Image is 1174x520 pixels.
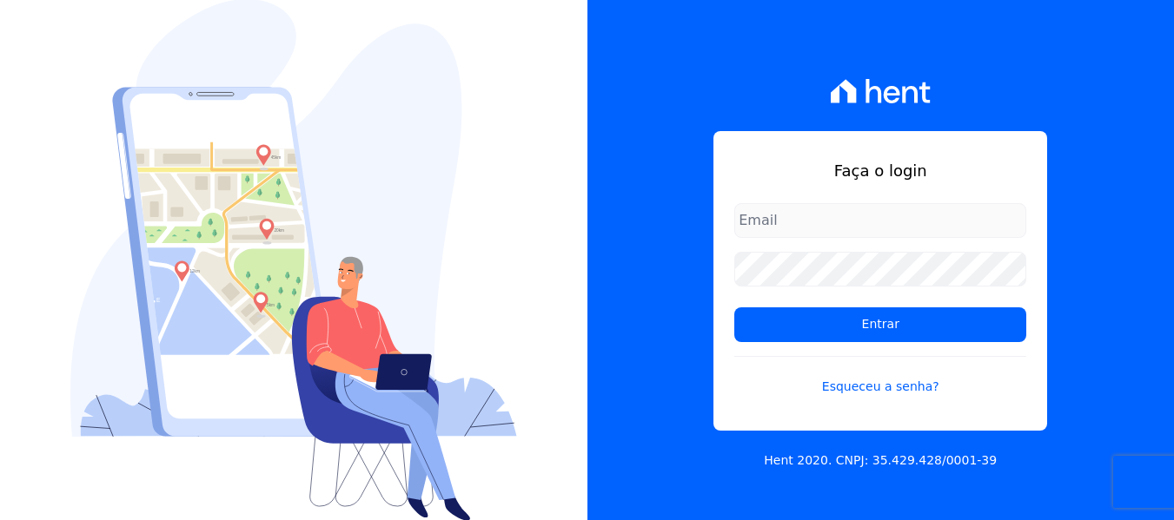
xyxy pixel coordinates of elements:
input: Email [734,203,1026,238]
p: Hent 2020. CNPJ: 35.429.428/0001-39 [764,451,997,470]
h1: Faça o login [734,159,1026,182]
a: Esqueceu a senha? [734,356,1026,396]
input: Entrar [734,307,1026,342]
